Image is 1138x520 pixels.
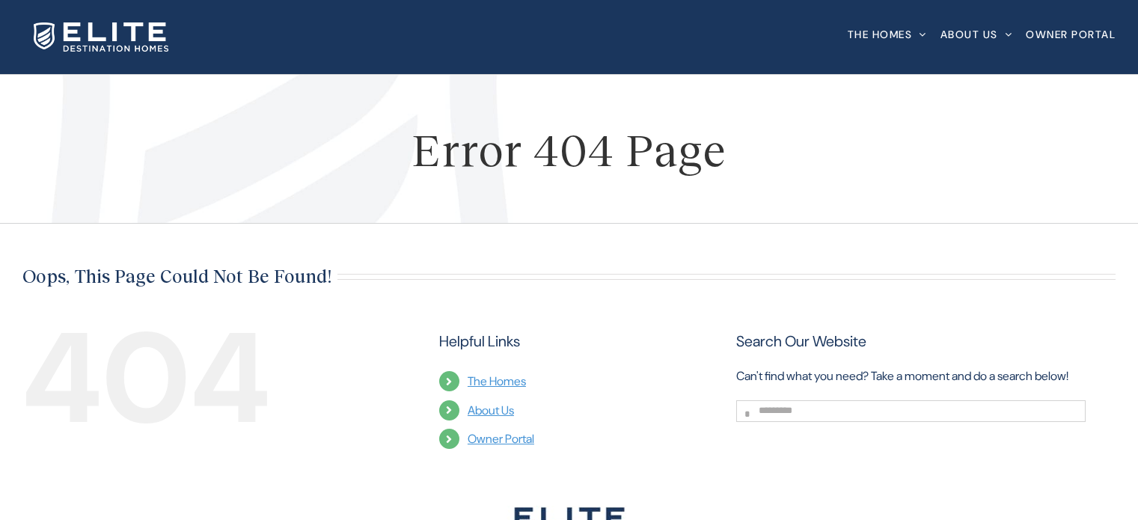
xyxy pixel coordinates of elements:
[1026,29,1116,40] span: Owner Portal
[848,29,913,40] span: The Homes
[736,367,1086,385] p: Can't find what you need? Take a moment and do a search below!
[22,115,1116,183] h1: Error 404 Page
[1026,4,1116,64] a: Owner Portal
[736,400,1086,422] input: Search...
[736,330,1086,352] h3: Search Our Website
[848,4,1116,64] nav: Main Menu
[439,330,715,352] h3: Helpful Links
[736,403,758,425] input: Search
[468,373,526,389] a: The Homes
[468,403,514,418] a: About Us
[848,4,927,64] a: The Homes
[34,22,168,52] img: Elite Destination Homes Logo
[22,315,372,442] div: 404
[468,431,534,447] a: Owner Portal
[940,29,998,40] span: About Us
[940,4,1013,64] a: About Us
[22,261,332,292] h2: Oops, This Page Could Not Be Found!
